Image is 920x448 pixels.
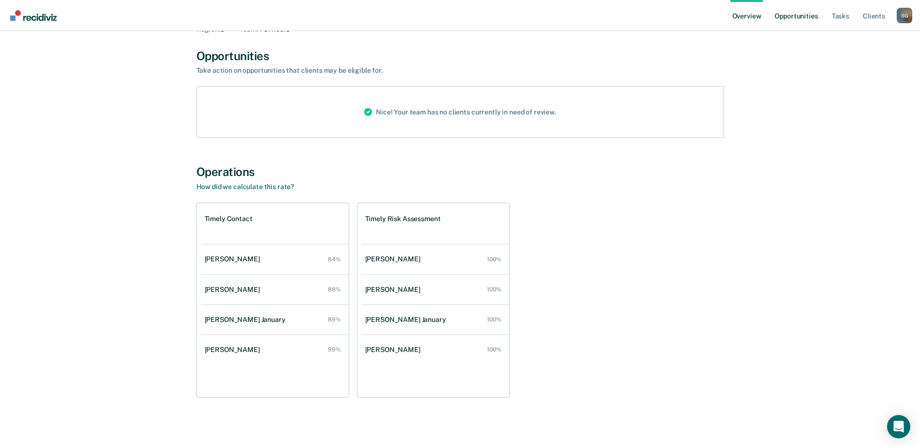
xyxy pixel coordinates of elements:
div: [PERSON_NAME] [205,255,264,263]
a: [PERSON_NAME] 100% [361,245,509,273]
img: Recidiviz [10,10,57,21]
div: 89% [328,316,341,323]
a: [PERSON_NAME] 100% [361,336,509,364]
a: [PERSON_NAME] 84% [201,245,349,273]
div: Nice! Your team has no clients currently in need of review. [356,87,564,137]
a: [PERSON_NAME] 99% [201,336,349,364]
h1: Timely Risk Assessment [365,215,441,223]
div: 100% [487,346,501,353]
div: [PERSON_NAME] [365,255,424,263]
div: [PERSON_NAME] January [205,316,290,324]
div: 100% [487,256,501,263]
span: Team : [240,25,258,33]
div: [PERSON_NAME] [205,346,264,354]
a: [PERSON_NAME] 88% [201,276,349,304]
a: [PERSON_NAME] January 89% [201,306,349,334]
div: 99% [328,346,341,353]
a: How did we calculate this rate? [196,183,294,191]
div: 100% [487,286,501,293]
div: Take action on opportunities that clients may be eligible for. [196,66,536,75]
div: [PERSON_NAME] [365,286,424,294]
h1: Timely Contact [205,215,253,223]
div: 100% [487,316,501,323]
span: Region : [196,25,220,33]
div: [PERSON_NAME] January [365,316,450,324]
a: [PERSON_NAME] January 100% [361,306,509,334]
a: [PERSON_NAME] 100% [361,276,509,304]
div: 84% [328,256,341,263]
div: [PERSON_NAME] [365,346,424,354]
div: 88% [328,286,341,293]
div: S G [897,8,912,23]
div: Operations [196,165,724,179]
div: Opportunities [196,49,724,63]
button: Profile dropdown button [897,8,912,23]
div: Open Intercom Messenger [887,415,910,438]
div: [PERSON_NAME] [205,286,264,294]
